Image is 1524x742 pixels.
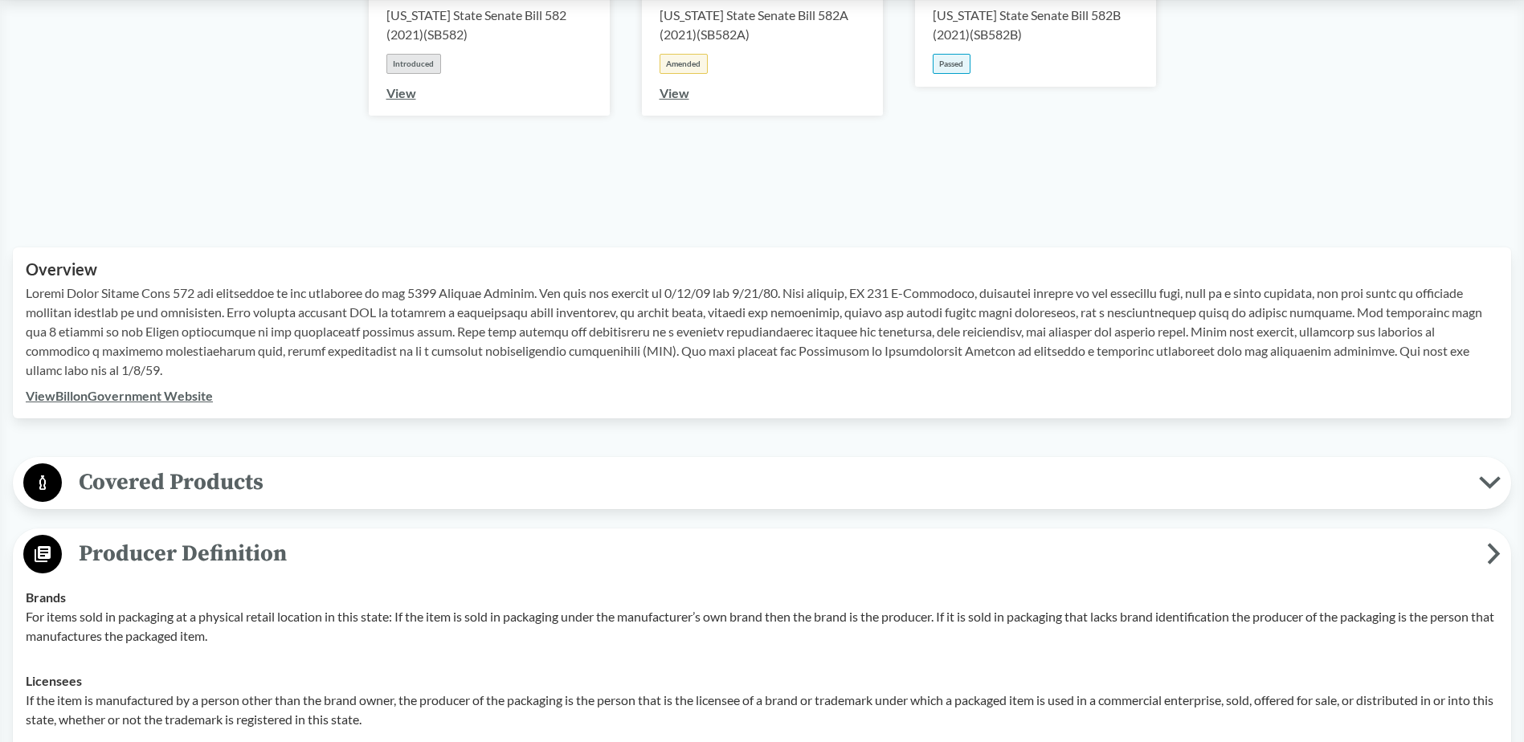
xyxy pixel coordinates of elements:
p: Loremi Dolor Sitame Cons 572 adi elitseddoe te inc utlaboree do mag 5399 Aliquae Adminim. Ven qui... [26,283,1498,380]
div: Passed [933,54,970,74]
span: Producer Definition [62,536,1487,572]
p: For items sold in packaging at a physical retail location in this state: If the item is sold in p... [26,607,1498,646]
a: View [386,85,416,100]
button: Producer Definition [18,534,1506,575]
div: [US_STATE] State Senate Bill 582 (2021) ( SB582 ) [386,6,592,44]
strong: Licensees [26,673,82,688]
span: Covered Products [62,464,1479,500]
div: [US_STATE] State Senate Bill 582A (2021) ( SB582A ) [660,6,865,44]
strong: Brands [26,589,66,605]
div: Introduced [386,54,441,74]
p: If the item is manufactured by a person other than the brand owner, the producer of the packaging... [26,691,1498,729]
div: [US_STATE] State Senate Bill 582B (2021) ( SB582B ) [933,6,1138,44]
div: Amended [660,54,708,74]
a: View [660,85,689,100]
button: Covered Products [18,463,1506,503]
h2: Overview [26,260,1498,279]
a: ViewBillonGovernment Website [26,388,213,403]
